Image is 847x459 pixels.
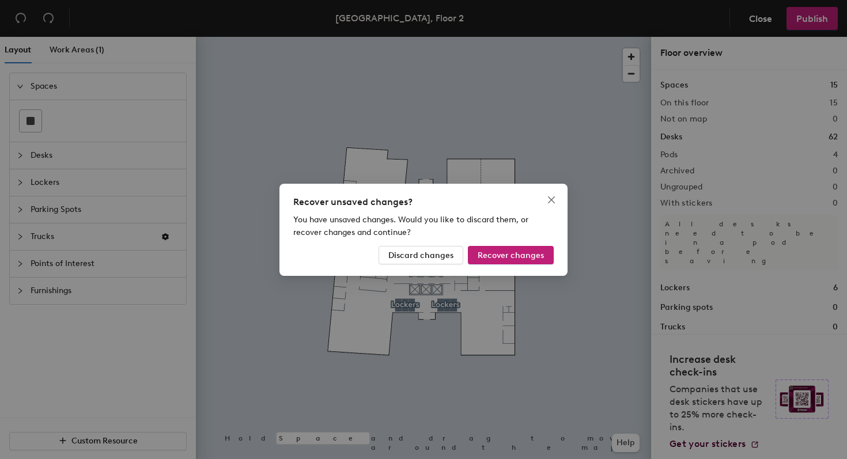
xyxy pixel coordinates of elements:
[542,195,561,204] span: Close
[379,246,463,264] button: Discard changes
[293,215,528,237] span: You have unsaved changes. Would you like to discard them, or recover changes and continue?
[478,250,544,260] span: Recover changes
[293,195,554,209] div: Recover unsaved changes?
[542,191,561,209] button: Close
[468,246,554,264] button: Recover changes
[547,195,556,204] span: close
[388,250,453,260] span: Discard changes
